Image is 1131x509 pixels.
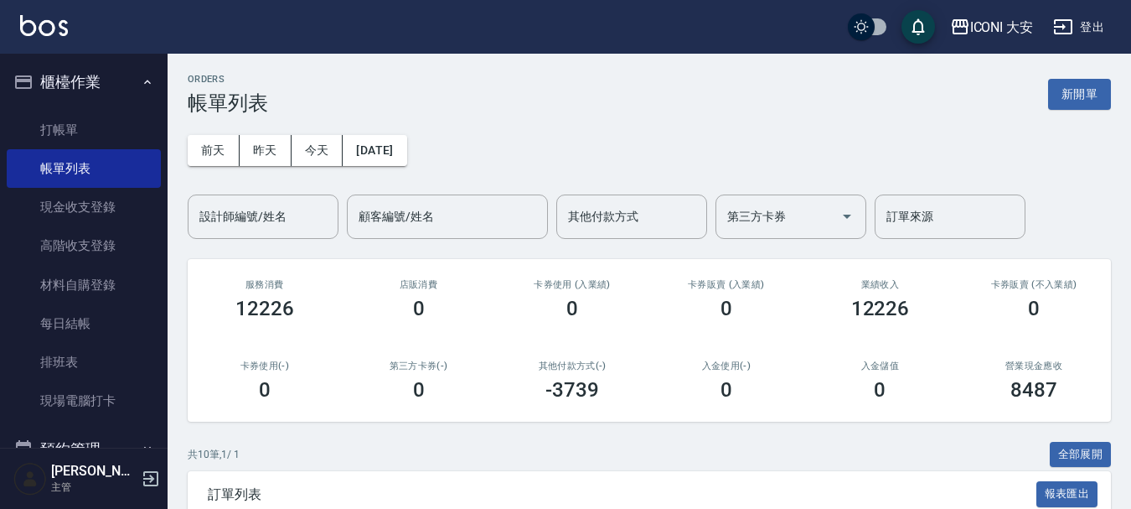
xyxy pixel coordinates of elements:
a: 高階收支登錄 [7,226,161,265]
button: 今天 [292,135,343,166]
h3: 12226 [235,297,294,320]
h2: 入金儲值 [824,361,937,371]
button: save [901,10,935,44]
a: 報表匯出 [1036,486,1098,501]
h3: 12226 [851,297,910,320]
h2: 卡券使用 (入業績) [515,279,629,290]
h3: 0 [874,378,886,402]
h2: 業績收入 [824,279,937,290]
button: ICONI 大安 [943,10,1041,44]
a: 材料自購登錄 [7,266,161,304]
h2: 入金使用(-) [669,361,783,371]
button: 新開單 [1048,79,1111,110]
button: 報表匯出 [1036,481,1098,507]
button: 昨天 [240,135,292,166]
a: 帳單列表 [7,149,161,188]
h3: 8487 [1010,378,1057,402]
p: 主管 [51,480,137,495]
img: Logo [20,15,68,36]
img: Person [13,462,47,496]
h2: 店販消費 [362,279,476,290]
a: 現場電腦打卡 [7,382,161,420]
button: 前天 [188,135,240,166]
a: 打帳單 [7,111,161,149]
h3: -3739 [545,378,599,402]
button: 全部展開 [1050,442,1112,468]
h3: 0 [566,297,578,320]
div: ICONI 大安 [970,17,1034,38]
button: 預約管理 [7,428,161,471]
h3: 0 [413,378,425,402]
h2: 第三方卡券(-) [362,361,476,371]
h3: 0 [413,297,425,320]
a: 每日結帳 [7,304,161,343]
h2: 卡券販賣 (不入業績) [977,279,1091,290]
h3: 服務消費 [208,279,322,290]
h2: 卡券販賣 (入業績) [669,279,783,290]
button: 櫃檯作業 [7,60,161,104]
h3: 帳單列表 [188,91,268,115]
h2: 營業現金應收 [977,361,1091,371]
button: Open [834,203,860,230]
h5: [PERSON_NAME] [51,463,137,480]
span: 訂單列表 [208,486,1036,503]
h3: 0 [259,378,271,402]
h2: 其他付款方式(-) [515,361,629,371]
button: [DATE] [343,135,406,166]
h2: 卡券使用(-) [208,361,322,371]
h2: ORDERS [188,74,268,85]
p: 共 10 筆, 1 / 1 [188,447,240,462]
a: 新開單 [1048,86,1111,101]
h3: 0 [720,378,732,402]
a: 排班表 [7,343,161,382]
button: 登出 [1046,12,1111,43]
h3: 0 [1028,297,1040,320]
a: 現金收支登錄 [7,188,161,226]
h3: 0 [720,297,732,320]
